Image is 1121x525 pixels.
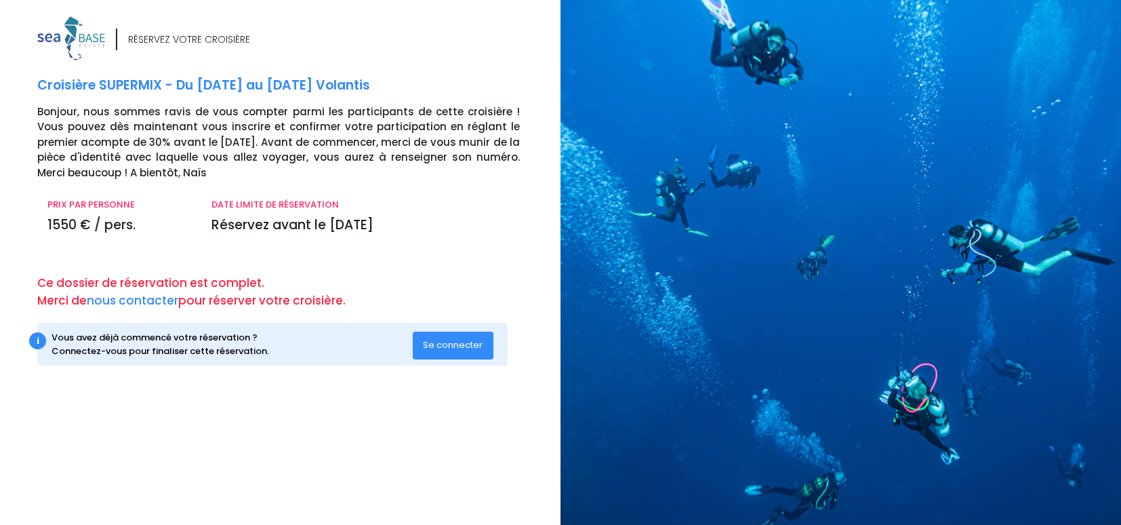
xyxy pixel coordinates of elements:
p: Ce dossier de réservation est complet. Merci de pour réserver votre croisière. [37,275,550,309]
div: Vous avez déjà commencé votre réservation ? Connectez-vous pour finaliser cette réservation. [52,331,413,357]
p: Réservez avant le [DATE] [211,216,520,235]
p: Bonjour, nous sommes ravis de vous compter parmi les participants de cette croisière ! Vous pouve... [37,104,550,181]
a: nous contacter [87,292,178,309]
span: Se connecter [423,338,483,351]
div: RÉSERVEZ VOTRE CROISIÈRE [128,33,250,47]
a: Se connecter [413,339,494,351]
p: DATE LIMITE DE RÉSERVATION [211,198,520,212]
p: Croisière SUPERMIX - Du [DATE] au [DATE] Volantis [37,76,550,96]
button: Se connecter [413,332,494,359]
p: PRIX PAR PERSONNE [47,198,191,212]
p: 1550 € / pers. [47,216,191,235]
div: i [29,332,46,349]
img: logo_color1.png [37,16,105,60]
